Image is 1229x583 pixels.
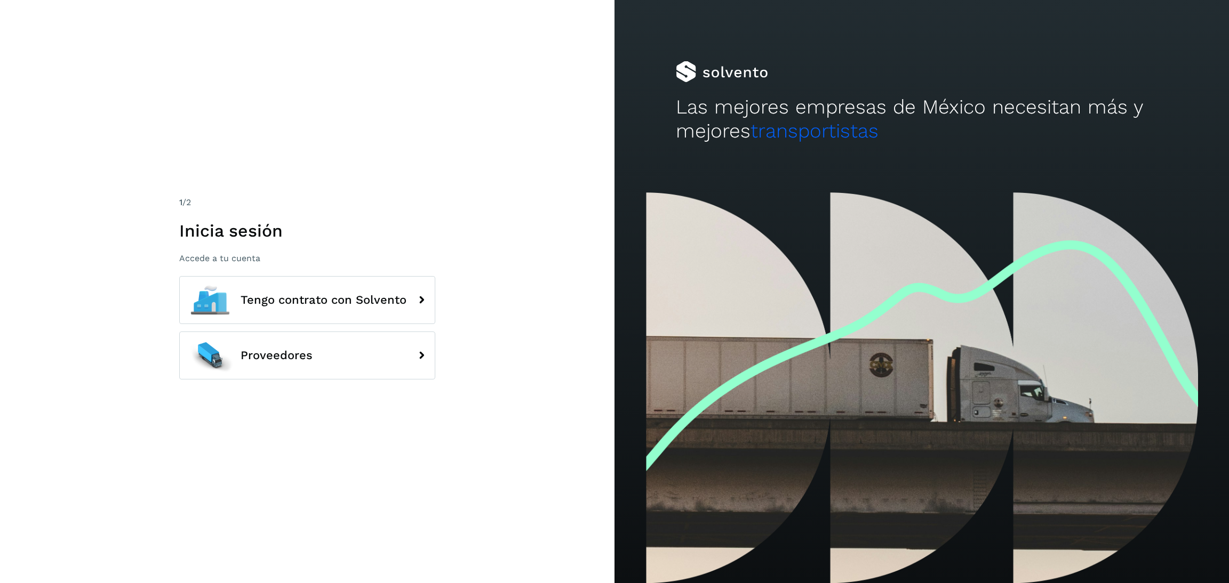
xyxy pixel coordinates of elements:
[179,196,435,209] div: /2
[241,294,406,306] span: Tengo contrato con Solvento
[676,95,1168,143] h2: Las mejores empresas de México necesitan más y mejores
[179,253,435,263] p: Accede a tu cuenta
[241,349,313,362] span: Proveedores
[179,197,182,207] span: 1
[179,221,435,241] h1: Inicia sesión
[751,119,879,142] span: transportistas
[179,276,435,324] button: Tengo contrato con Solvento
[179,331,435,379] button: Proveedores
